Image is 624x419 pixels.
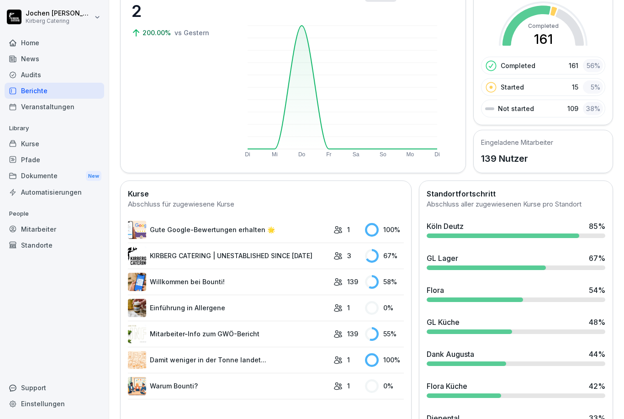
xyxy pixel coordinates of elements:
p: 1 [347,355,350,365]
p: 1 [347,303,350,313]
a: Flora54% [423,281,609,306]
div: 48 % [589,317,605,328]
a: Automatisierungen [5,184,104,200]
a: Einstellungen [5,396,104,412]
p: Kirberg Catering [26,18,92,24]
p: Completed [501,61,535,70]
text: Mo [406,151,414,158]
text: Di [434,151,439,158]
a: Warum Bounti? [128,377,329,395]
div: Dokumente [5,168,104,185]
div: Flora Küche [427,381,467,392]
h2: Kurse [128,188,404,199]
p: 161 [569,61,578,70]
div: 56 % [583,59,603,72]
div: 85 % [589,221,605,232]
a: Veranstaltungen [5,99,104,115]
a: Audits [5,67,104,83]
div: 0 % [365,379,404,393]
text: Fr [326,151,331,158]
a: KIRBERG CATERING | UNESTABLISHED SINCE [DATE] [128,247,329,265]
div: 100 % [365,353,404,367]
img: i46egdugay6yxji09ovw546p.png [128,247,146,265]
div: 67 % [365,249,404,263]
p: 3 [347,251,351,260]
div: 44 % [589,349,605,360]
a: News [5,51,104,67]
img: qd5d0hp5wae1quiuozsc33mi.png [128,377,146,395]
a: DokumenteNew [5,168,104,185]
p: 139 [347,277,358,286]
div: 38 % [583,102,603,115]
div: 55 % [365,327,404,341]
p: Started [501,82,524,92]
text: So [380,151,386,158]
a: Gute Google-Bewertungen erhalten 🌟 [128,221,329,239]
text: Mi [272,151,278,158]
a: Home [5,35,104,51]
h2: Standortfortschritt [427,188,605,199]
div: 54 % [589,285,605,296]
p: People [5,207,104,221]
div: Abschluss aller zugewiesenen Kurse pro Standort [427,199,605,210]
img: cbgah4ktzd3wiqnyiue5lell.png [128,325,146,343]
text: Do [298,151,306,158]
p: 109 [567,104,578,113]
p: 15 [572,82,578,92]
div: Dank Augusta [427,349,474,360]
a: GL Lager67% [423,249,609,274]
img: iwscqm9zjbdjlq9atufjsuwv.png [128,221,146,239]
p: Jochen [PERSON_NAME] [26,10,92,17]
h5: Eingeladene Mitarbeiter [481,138,553,147]
img: xh3bnih80d1pxcetv9zsuevg.png [128,273,146,291]
a: Mitarbeiter [5,221,104,237]
p: Library [5,121,104,136]
div: 42 % [589,381,605,392]
p: Not started [498,104,534,113]
text: Sa [353,151,360,158]
div: 67 % [589,253,605,264]
a: Flora Küche42% [423,377,609,402]
a: Einführung in Allergene [128,299,329,317]
img: dxikevl05c274fqjcx4fmktu.png [128,299,146,317]
p: vs Gestern [175,28,209,37]
a: Dank Augusta44% [423,345,609,370]
div: GL Küche [427,317,460,328]
div: Standorte [5,237,104,253]
div: Abschluss für zugewiesene Kurse [128,199,404,210]
div: 58 % [365,275,404,289]
img: xslxr8u7rrrmmaywqbbmupvx.png [128,351,146,369]
a: GL Küche48% [423,313,609,338]
div: 5 % [583,80,603,94]
text: Di [245,151,250,158]
p: 1 [347,225,350,234]
a: Mitarbeiter-Info zum GWÖ-Bericht [128,325,329,343]
div: GL Lager [427,253,458,264]
p: 1 [347,381,350,391]
a: Pfade [5,152,104,168]
div: Köln Deutz [427,221,464,232]
a: Köln Deutz85% [423,217,609,242]
div: 0 % [365,301,404,315]
div: 100 % [365,223,404,237]
p: 200.00% [143,28,173,37]
p: 139 [347,329,358,339]
div: New [86,171,101,181]
a: Berichte [5,83,104,99]
p: 139 Nutzer [481,152,553,165]
div: Flora [427,285,444,296]
a: Willkommen bei Bounti! [128,273,329,291]
a: Kurse [5,136,104,152]
div: Support [5,380,104,396]
a: Damit weniger in der Tonne landet... [128,351,329,369]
